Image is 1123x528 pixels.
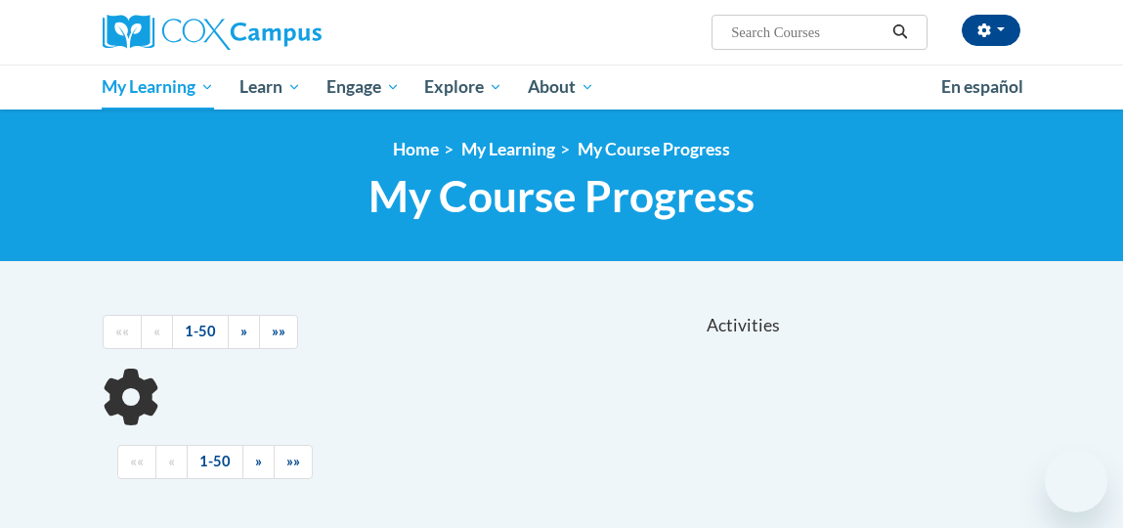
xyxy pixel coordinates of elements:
a: 1-50 [187,445,243,479]
a: Begining [117,445,156,479]
a: My Learning [461,139,555,159]
a: Engage [314,65,412,110]
a: End [259,315,298,349]
a: Explore [411,65,515,110]
span: Learn [239,75,301,99]
a: Next [242,445,275,479]
span: Explore [424,75,502,99]
button: Search [885,21,915,44]
span: « [168,453,175,469]
img: Cox Campus [103,15,322,50]
a: 1-50 [172,315,229,349]
a: En español [929,66,1036,108]
span: «« [115,323,129,339]
a: Begining [103,315,142,349]
iframe: Button to launch messaging window [1045,450,1107,512]
a: Home [393,139,439,159]
a: Previous [155,445,188,479]
span: Engage [326,75,400,99]
span: En español [941,76,1023,97]
button: Account Settings [962,15,1020,46]
span: Activities [707,315,780,336]
span: «« [130,453,144,469]
span: My Learning [102,75,214,99]
a: Next [228,315,260,349]
span: My Course Progress [368,170,755,222]
div: Main menu [88,65,1036,110]
a: End [274,445,313,479]
a: My Learning [90,65,228,110]
span: »» [286,453,300,469]
input: Search Courses [729,21,885,44]
span: » [255,453,262,469]
span: About [528,75,594,99]
a: Learn [227,65,314,110]
span: » [240,323,247,339]
a: Previous [141,315,173,349]
a: My Course Progress [578,139,730,159]
a: Cox Campus [103,15,389,50]
span: »» [272,323,285,339]
span: « [153,323,160,339]
a: About [515,65,607,110]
